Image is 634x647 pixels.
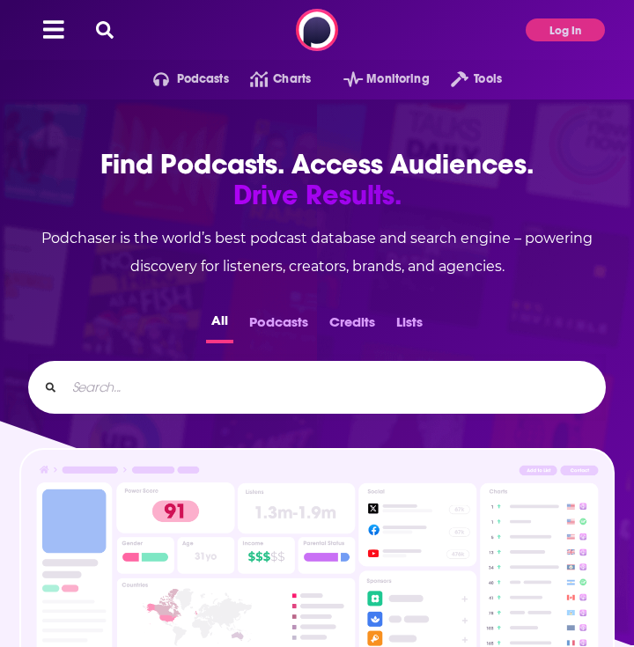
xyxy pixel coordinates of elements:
[206,309,233,343] button: All
[28,224,606,281] h2: Podchaser is the world’s best podcast database and search engine – powering discovery for listene...
[244,309,313,343] button: Podcasts
[28,180,606,210] span: Drive Results.
[391,309,428,343] button: Lists
[324,309,380,343] button: Credits
[474,67,502,92] span: Tools
[273,67,311,92] span: Charts
[132,65,229,93] button: open menu
[526,18,605,41] button: Log In
[28,361,606,414] div: Search...
[296,9,338,51] img: Podchaser - Follow, Share and Rate Podcasts
[229,65,311,93] a: Charts
[28,149,606,210] h1: Find Podcasts. Access Audiences.
[430,65,502,93] button: open menu
[366,67,429,92] span: Monitoring
[322,65,430,93] button: open menu
[177,67,229,92] span: Podcasts
[65,373,591,401] input: Search...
